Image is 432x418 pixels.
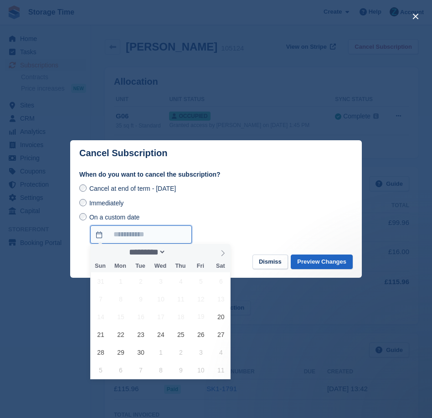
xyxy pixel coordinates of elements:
[192,308,210,326] span: September 19, 2025
[132,308,149,326] span: September 16, 2025
[192,343,210,361] span: October 3, 2025
[152,326,170,343] span: September 24, 2025
[211,263,231,269] span: Sat
[79,184,87,192] input: Cancel at end of term - [DATE]
[112,361,129,379] span: October 6, 2025
[92,308,109,326] span: September 14, 2025
[152,272,170,290] span: September 3, 2025
[112,272,129,290] span: September 1, 2025
[92,290,109,308] span: September 7, 2025
[92,326,109,343] span: September 21, 2025
[79,213,87,220] input: On a custom date
[132,361,149,379] span: October 7, 2025
[90,263,110,269] span: Sun
[89,214,140,221] span: On a custom date
[79,148,167,158] p: Cancel Subscription
[152,290,170,308] span: September 10, 2025
[212,290,230,308] span: September 13, 2025
[170,263,190,269] span: Thu
[112,290,129,308] span: September 8, 2025
[172,326,190,343] span: September 25, 2025
[212,308,230,326] span: September 20, 2025
[92,361,109,379] span: October 5, 2025
[172,308,190,326] span: September 18, 2025
[110,263,130,269] span: Mon
[192,361,210,379] span: October 10, 2025
[130,263,150,269] span: Tue
[212,326,230,343] span: September 27, 2025
[172,361,190,379] span: October 9, 2025
[90,225,192,244] input: On a custom date
[192,272,210,290] span: September 5, 2025
[172,343,190,361] span: October 2, 2025
[152,343,170,361] span: October 1, 2025
[172,272,190,290] span: September 4, 2025
[89,185,176,192] span: Cancel at end of term - [DATE]
[112,308,129,326] span: September 15, 2025
[190,263,211,269] span: Fri
[132,272,149,290] span: September 2, 2025
[150,263,170,269] span: Wed
[152,308,170,326] span: September 17, 2025
[172,290,190,308] span: September 11, 2025
[126,247,166,257] select: Month
[92,343,109,361] span: September 28, 2025
[291,255,353,270] button: Preview Changes
[212,343,230,361] span: October 4, 2025
[79,170,353,179] label: When do you want to cancel the subscription?
[112,343,129,361] span: September 29, 2025
[132,326,149,343] span: September 23, 2025
[132,343,149,361] span: September 30, 2025
[166,247,195,257] input: Year
[252,255,288,270] button: Dismiss
[408,9,423,24] button: close
[89,199,123,207] span: Immediately
[132,290,149,308] span: September 9, 2025
[192,290,210,308] span: September 12, 2025
[92,272,109,290] span: August 31, 2025
[212,361,230,379] span: October 11, 2025
[212,272,230,290] span: September 6, 2025
[192,326,210,343] span: September 26, 2025
[79,199,87,206] input: Immediately
[152,361,170,379] span: October 8, 2025
[112,326,129,343] span: September 22, 2025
